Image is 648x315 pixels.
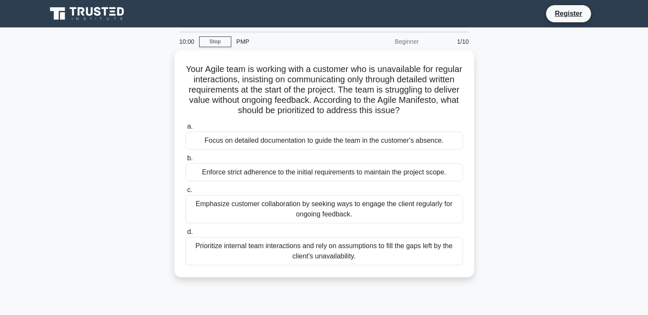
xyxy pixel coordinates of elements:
a: Stop [199,36,231,47]
span: d. [187,228,193,235]
a: Register [549,8,587,19]
span: c. [187,186,192,193]
div: Enforce strict adherence to the initial requirements to maintain the project scope. [185,163,463,181]
div: Prioritize internal team interactions and rely on assumptions to fill the gaps left by the client... [185,237,463,265]
div: PMP [231,33,349,50]
span: b. [187,154,193,162]
div: 10:00 [174,33,199,50]
span: a. [187,123,193,130]
div: Focus on detailed documentation to guide the team in the customer's absence. [185,132,463,150]
h5: Your Agile team is working with a customer who is unavailable for regular interactions, insisting... [185,64,464,116]
div: Emphasize customer collaboration by seeking ways to engage the client regularly for ongoing feedb... [185,195,463,223]
div: Beginner [349,33,424,50]
div: 1/10 [424,33,474,50]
